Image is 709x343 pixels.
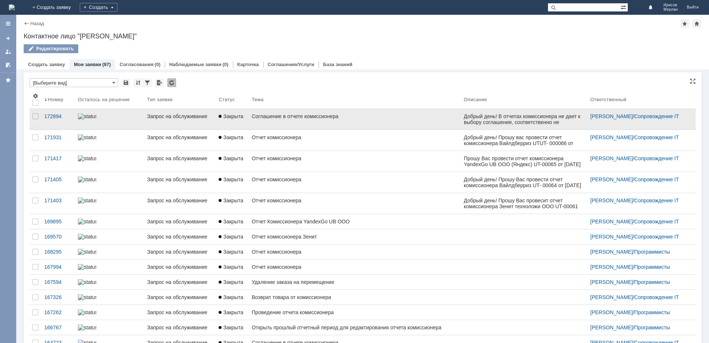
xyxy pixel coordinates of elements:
div: 171405 [44,176,72,182]
a: Запрос на обслуживание [144,244,216,259]
a: Возврат товара от комиссионера [249,290,461,305]
a: Запрос на обслуживание [144,151,216,172]
img: statusbar-100 (1).png [78,113,96,119]
img: statusbar-100 (1).png [78,134,96,140]
span: Закрыта [219,294,243,300]
a: Отчет комиссионера [249,151,461,172]
a: Отчет комиссионера [249,130,461,151]
a: Закрыта [216,172,249,193]
a: [PERSON_NAME] [590,198,633,203]
img: statusbar-100 (1).png [78,325,96,330]
span: Закрыта [219,219,243,224]
img: statusbar-100 (1).png [78,155,96,161]
a: Запрос на обслуживание [144,290,216,305]
a: Запрос на обслуживание [144,214,216,229]
div: Запрос на обслуживание [147,234,213,240]
div: 166767 [44,325,72,330]
a: [PERSON_NAME] [590,234,633,240]
a: Закрыта [216,214,249,229]
span: Закрыта [219,198,243,203]
div: Запрос на обслуживание [147,134,213,140]
a: Отчет комиссионера Зенит [249,229,461,244]
span: Настройки [32,93,38,99]
th: Тип заявки [144,90,216,109]
div: Контактное лицо "[PERSON_NAME]" [24,32,702,40]
a: Программисты [634,309,670,315]
a: statusbar-100 (1).png [75,151,144,172]
div: 171931 [44,134,72,140]
div: 167326 [44,294,72,300]
a: Отчет комиссионера [249,244,461,259]
a: Карточка [237,62,259,67]
a: statusbar-100 (1).png [75,214,144,229]
a: Программисты [634,279,670,285]
div: 169895 [44,219,72,224]
img: logo [9,4,15,10]
a: [PERSON_NAME] [590,264,633,270]
a: Запрос на обслуживание [144,305,216,320]
div: 171417 [44,155,72,161]
img: statusbar-100 (1).png [78,249,96,255]
span: Закрыта [219,325,243,330]
div: Запрос на обслуживание [147,264,213,270]
img: statusbar-100 (1).png [78,279,96,285]
a: Мои заявки [2,46,14,58]
a: Запрос на обслуживание [144,130,216,151]
a: 166767 [41,320,75,335]
div: На всю страницу [690,78,696,84]
img: statusbar-100 (1).png [78,234,96,240]
a: Закрыта [216,275,249,289]
div: 171403 [44,198,72,203]
div: Сохранить вид [121,78,130,87]
a: Запрос на обслуживание [144,229,216,244]
img: statusbar-100 (1).png [78,219,96,224]
div: / [590,279,687,285]
img: statusbar-100 (1).png [78,176,96,182]
span: Закрыта [219,176,243,182]
div: Осталось на решение [78,97,130,102]
a: Закрыта [216,244,249,259]
a: statusbar-100 (1).png [75,130,144,151]
span: Закрыта [219,279,243,285]
div: Возврат товара от комиссионера [252,294,458,300]
div: (0) [223,62,229,67]
a: Закрыта [216,130,249,151]
a: Сопровождение IT [634,155,679,161]
a: Наблюдаемые заявки [169,62,221,67]
a: Закрыта [216,109,249,130]
a: Сопровождение IT [634,294,679,300]
div: Отчет Комиссионера YandexGo UB ООО [252,219,458,224]
th: Тема [249,90,461,109]
a: 169570 [41,229,75,244]
a: Отчет комиссионера [249,260,461,274]
a: [PERSON_NAME] [590,134,633,140]
div: 168295 [44,249,72,255]
div: Запрос на обслуживание [147,279,213,285]
span: Ирисов [664,3,678,7]
a: Мои заявки [74,62,101,67]
a: [PERSON_NAME] [590,155,633,161]
a: Создать заявку [2,32,14,44]
div: / [590,176,687,182]
div: Сделать домашней страницей [692,19,701,28]
a: Соглашения/Услуги [268,62,314,67]
a: statusbar-100 (1).png [75,244,144,259]
a: Закрыта [216,193,249,214]
div: Отчет комиссионера Зенит [252,234,458,240]
div: Экспорт списка [155,78,164,87]
a: 171931 [41,130,75,151]
a: Удаление заказа на перемещение [249,275,461,289]
div: Проведение отчета комиссионера [252,309,458,315]
div: Соглашение в отчете комиссионера [252,113,458,119]
a: [PERSON_NAME] [590,294,633,300]
a: 167994 [41,260,75,274]
div: / [590,264,687,270]
th: Статус [216,90,249,109]
a: statusbar-60 (1).png [75,290,144,305]
a: [PERSON_NAME] [590,325,633,330]
span: Закрыта [219,309,243,315]
a: statusbar-100 (1).png [75,320,144,335]
span: Мерлан [664,7,678,12]
span: Закрыта [219,249,243,255]
a: Сопровождение IT [634,234,679,240]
